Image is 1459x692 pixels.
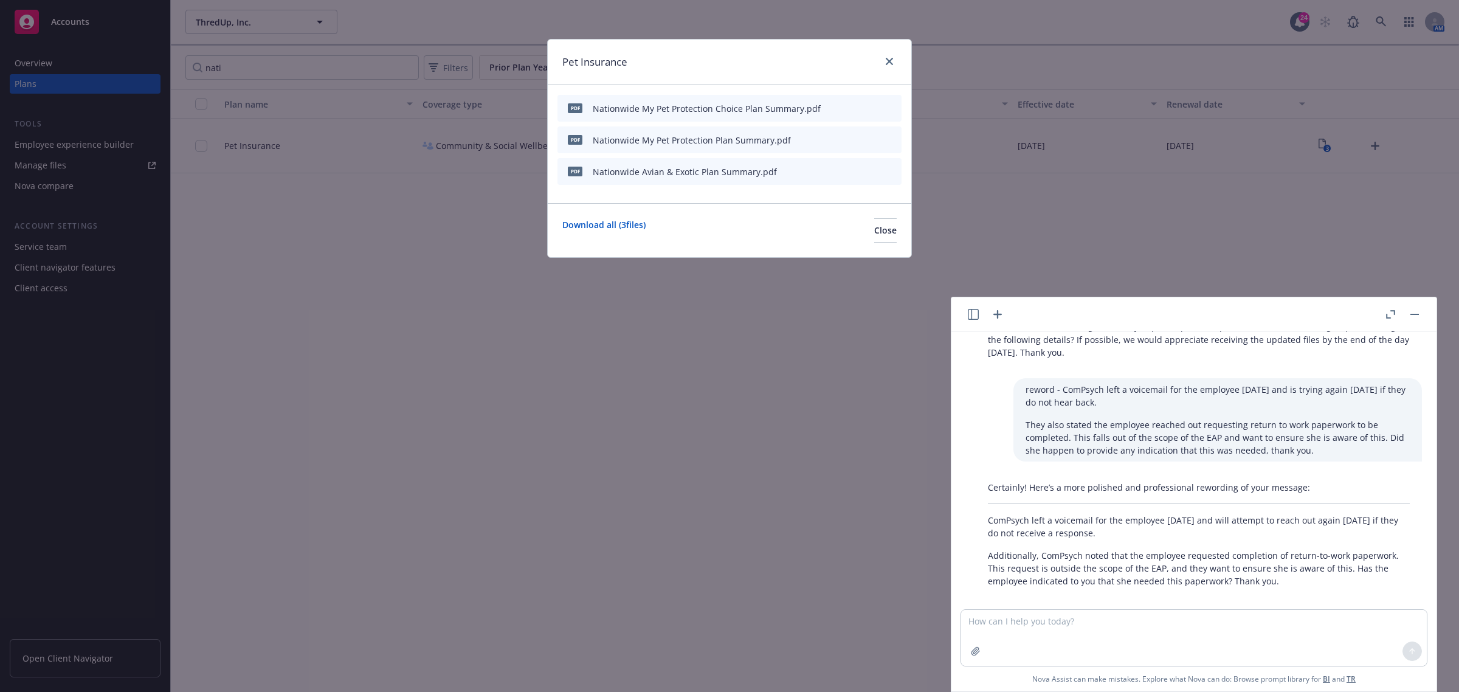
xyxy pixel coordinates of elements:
a: close [882,54,897,69]
div: Nationwide My Pet Protection Plan Summary.pdf [593,134,791,147]
button: download file [847,102,857,115]
p: Additionally, ComPsych noted that the employee requested completion of return-to-work paperwork. ... [988,549,1410,587]
p: The censuses received for Suvoda and Greenphire are missing some information required by certain ... [988,308,1410,359]
button: preview file [866,134,877,147]
a: TR [1347,674,1356,684]
span: Nova Assist can make mistakes. Explore what Nova can do: Browse prompt library for and [1032,666,1356,691]
p: ComPsych left a voicemail for the employee [DATE] and will attempt to reach out again [DATE] if t... [988,514,1410,539]
a: Download all ( 3 files) [562,218,646,243]
h1: Pet Insurance [562,54,627,70]
button: preview file [866,102,877,115]
span: pdf [568,167,582,176]
p: reword - ComPsych left a voicemail for the employee [DATE] and is trying again [DATE] if they do ... [1026,383,1410,409]
button: archive file [887,134,897,147]
button: download file [847,165,857,178]
span: Close [874,224,897,236]
button: Close [874,218,897,243]
button: preview file [866,165,877,178]
button: archive file [887,165,897,178]
div: Nationwide Avian & Exotic Plan Summary.pdf [593,165,777,178]
p: Certainly! Here’s a more polished and professional rewording of your message: [988,481,1410,494]
button: download file [847,134,857,147]
div: Nationwide My Pet Protection Choice Plan Summary.pdf [593,102,821,115]
p: They also stated the employee reached out requesting return to work paperwork to be completed. Th... [1026,418,1410,457]
button: archive file [887,102,897,115]
span: pdf [568,135,582,144]
a: BI [1323,674,1330,684]
span: pdf [568,103,582,112]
